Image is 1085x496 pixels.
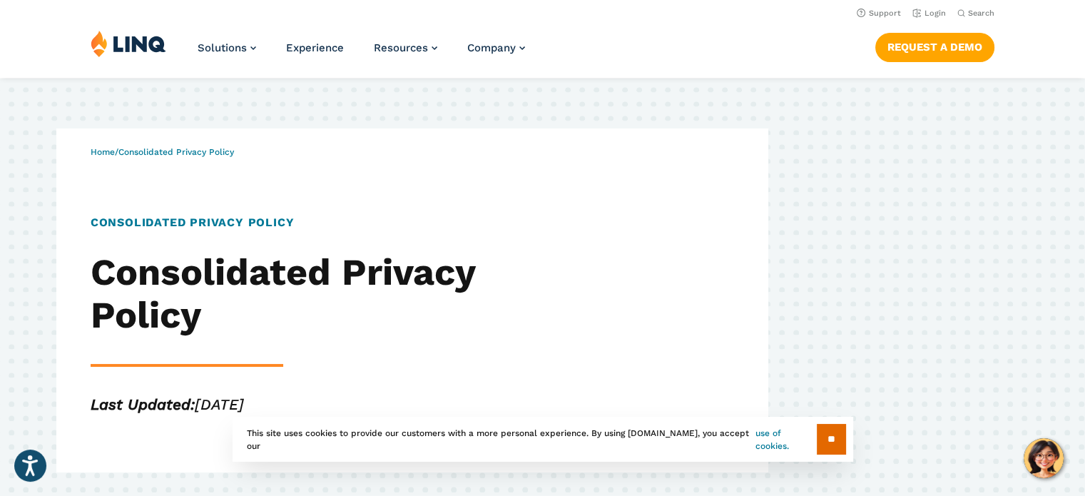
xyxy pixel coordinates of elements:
[91,395,195,413] strong: Last Updated:
[1024,438,1064,478] button: Hello, have a question? Let’s chat.
[198,30,525,77] nav: Primary Navigation
[198,41,256,54] a: Solutions
[91,30,166,57] img: LINQ | K‑12 Software
[957,8,994,19] button: Open Search Bar
[875,30,994,61] nav: Button Navigation
[467,41,525,54] a: Company
[91,147,115,157] a: Home
[233,417,853,462] div: This site uses cookies to provide our customers with a more personal experience. By using [DOMAIN...
[91,214,509,231] h1: Consolidated Privacy Policy
[286,41,344,54] a: Experience
[91,251,509,337] h2: Consolidated Privacy Policy
[118,147,234,157] span: Consolidated Privacy Policy
[198,41,247,54] span: Solutions
[467,41,516,54] span: Company
[755,427,816,452] a: use of cookies.
[91,147,234,157] span: /
[875,33,994,61] a: Request a Demo
[374,41,428,54] span: Resources
[968,9,994,18] span: Search
[857,9,901,18] a: Support
[374,41,437,54] a: Resources
[912,9,946,18] a: Login
[91,395,244,413] em: [DATE]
